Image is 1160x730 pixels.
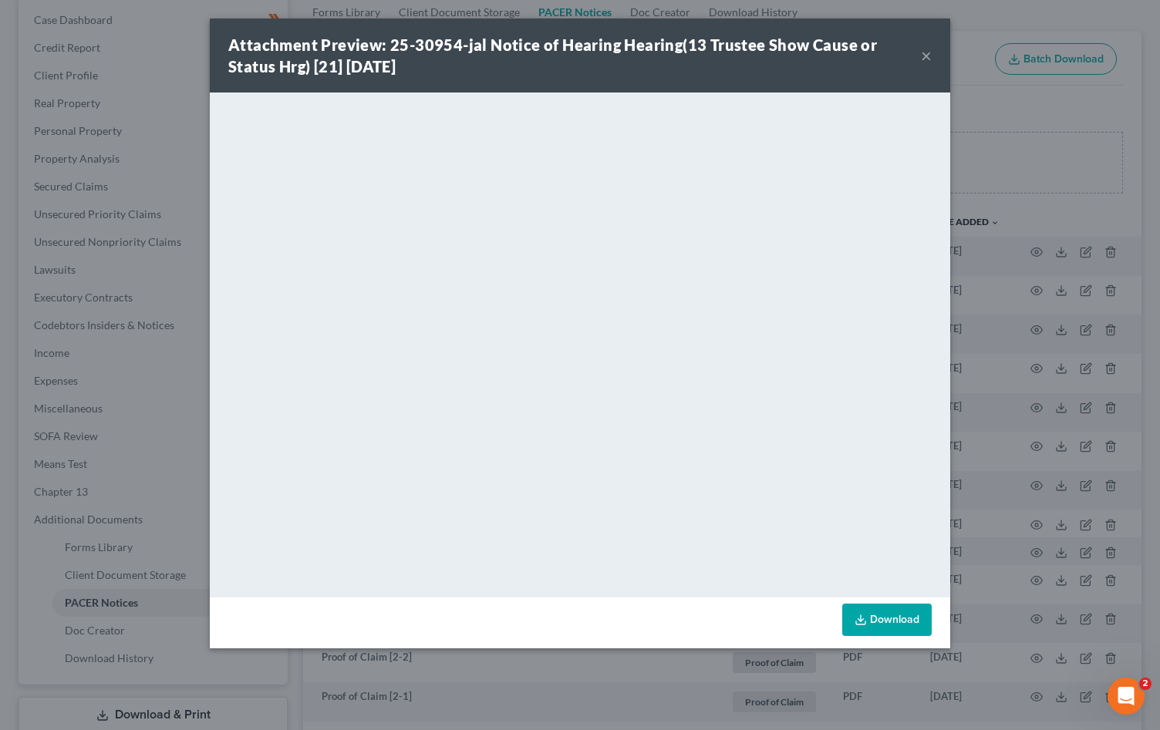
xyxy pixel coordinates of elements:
[842,604,932,636] a: Download
[210,93,950,594] iframe: <object ng-attr-data='[URL][DOMAIN_NAME]' type='application/pdf' width='100%' height='650px'></ob...
[228,35,877,76] strong: Attachment Preview: 25-30954-jal Notice of Hearing Hearing(13 Trustee Show Cause or Status Hrg) [...
[1139,678,1152,690] span: 2
[921,46,932,65] button: ×
[1108,678,1145,715] iframe: Intercom live chat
